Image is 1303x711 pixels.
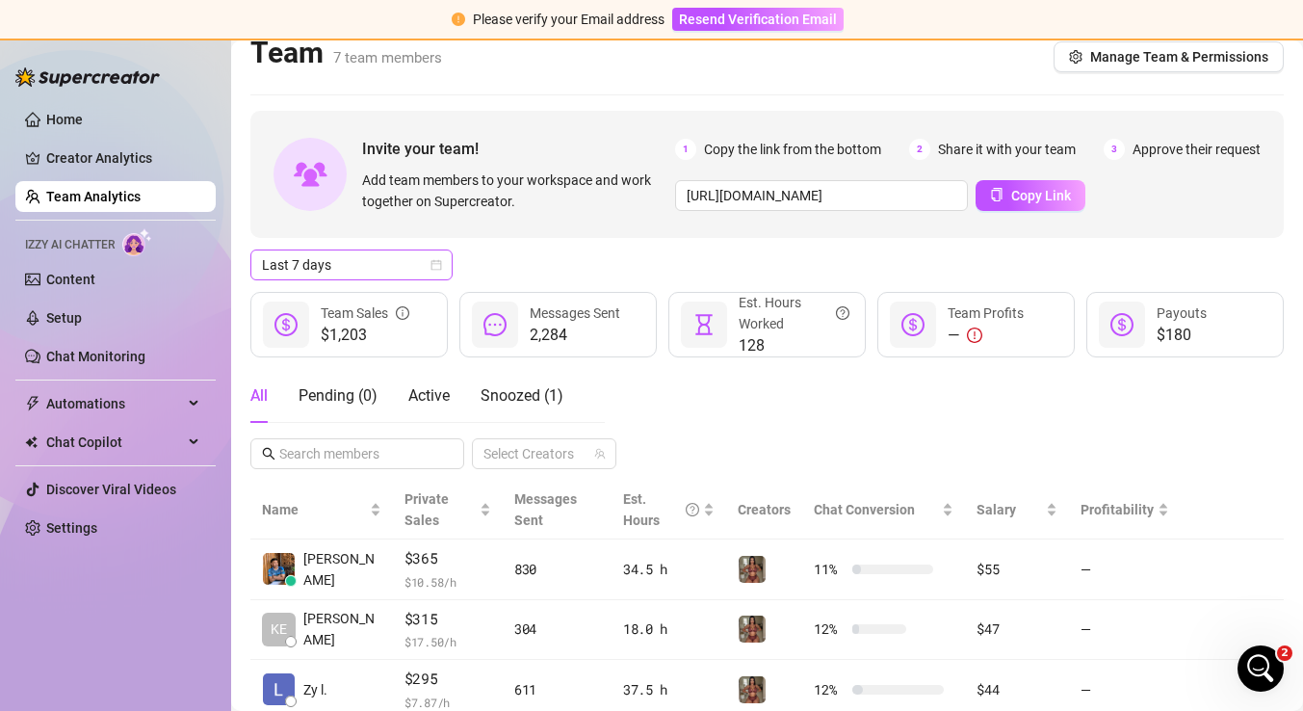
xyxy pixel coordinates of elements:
span: Zy l. [303,679,327,700]
span: exclamation-circle [967,328,982,343]
img: logo [39,37,189,67]
span: Chat Copilot [46,427,183,458]
img: logo-BBDzfeDw.svg [15,67,160,87]
div: — [948,324,1024,347]
span: $295 [404,668,491,691]
span: 12 % [814,619,845,640]
div: Est. Hours Worked [739,292,849,334]
span: message [483,313,507,336]
span: search [262,447,275,461]
span: $1,203 [321,324,409,347]
div: 611 [514,679,600,700]
span: Home [26,582,69,595]
span: 3 [1104,139,1125,160]
input: Search members [279,443,437,464]
img: Profile image for Giselle [229,31,268,69]
span: $365 [404,547,491,570]
span: Payouts [1157,305,1207,321]
th: Creators [726,481,802,540]
img: Super Mass, Dark Mode, Message Library & Bump Improvements [20,478,365,613]
div: $47 [977,619,1056,640]
div: 830 [514,559,600,580]
span: $315 [404,608,491,631]
span: Name [262,499,366,520]
span: Messages [112,582,178,595]
div: $44 [977,679,1056,700]
span: Salary [977,502,1016,517]
span: Private Sales [404,491,449,528]
span: 1 [675,139,696,160]
img: Greek [739,676,766,703]
span: Invite your team! [362,137,675,161]
div: 304 [514,619,600,640]
span: 2,284 [530,324,620,347]
p: How can we help? [39,202,347,235]
div: 18.0 h [623,619,716,640]
span: 2 [1277,645,1292,661]
span: 128 [739,334,849,357]
div: All [250,384,268,408]
img: Zy lei [263,673,295,705]
span: Messages Sent [514,491,577,528]
button: Resend Verification Email [672,8,844,31]
span: Copy Link [1011,188,1071,203]
div: • Just now [201,324,266,344]
div: Please verify your Email address [473,9,665,30]
div: 37.5 h [623,679,716,700]
span: Add team members to your workspace and work together on Supercreator. [362,170,667,212]
iframe: Intercom live chat [1238,645,1284,692]
span: Help [225,582,256,595]
button: Messages [96,534,193,611]
a: Creator Analytics [46,143,200,173]
div: Recent message [39,276,346,296]
img: Greek [739,616,766,643]
span: 2 [909,139,930,160]
span: question-circle [836,292,849,334]
span: Izzy AI Chatter [25,236,115,254]
span: thunderbolt [25,396,40,411]
span: $180 [1157,324,1207,347]
div: Schedule a FREE consulting call: [39,386,346,407]
a: Discover Viral Videos [46,482,176,497]
button: News [289,534,385,611]
span: Copy the link from the bottom [704,139,881,160]
div: Profile image for Joe [302,31,341,69]
span: Last 7 days [262,250,441,279]
button: Find a time [39,414,346,453]
div: Profile image for Ellacan we turn them off[PERSON_NAME]•Just now [20,288,365,359]
span: 7 team members [333,49,442,66]
a: Chat Monitoring [46,349,145,364]
img: Greek [739,556,766,583]
span: News [319,582,355,595]
span: question-circle [686,488,699,531]
div: Recent messageProfile image for Ellacan we turn them off[PERSON_NAME]•Just now [19,259,366,360]
span: Resend Verification Email [679,12,837,27]
h2: Team [250,35,442,71]
p: Hi [PERSON_NAME] 👋 [39,137,347,202]
span: Profitability [1081,502,1154,517]
span: dollar-circle [274,313,298,336]
a: Setup [46,310,82,326]
span: Share it with your team [938,139,1076,160]
span: $ 10.58 /h [404,572,491,592]
th: Name [250,481,393,540]
span: Approve their request [1133,139,1261,160]
span: team [594,448,606,460]
button: Manage Team & Permissions [1054,41,1284,72]
div: Team Sales [321,303,409,324]
span: [PERSON_NAME] [303,548,381,591]
span: setting [1069,50,1082,64]
span: copy [990,188,1003,201]
span: Automations [46,388,183,419]
span: 12 % [814,679,845,700]
div: Est. Hours [623,488,700,531]
a: Home [46,112,83,127]
a: Settings [46,520,97,536]
span: can we turn them off [86,305,227,321]
button: Copy Link [976,180,1085,211]
span: Manage Team & Permissions [1090,49,1268,65]
div: 34.5 h [623,559,716,580]
span: Chat Conversion [814,502,915,517]
div: Pending ( 0 ) [299,384,378,408]
span: exclamation-circle [452,13,465,26]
